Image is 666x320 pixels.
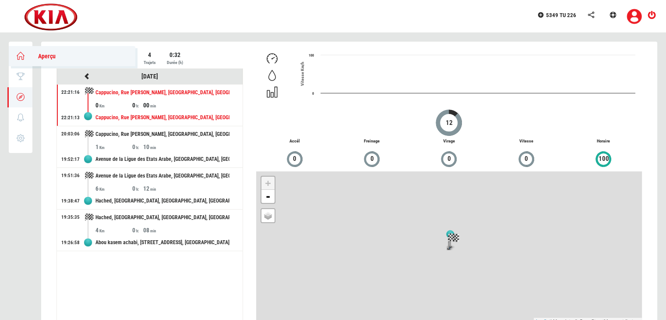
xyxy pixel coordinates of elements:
[29,53,56,60] span: Aperçu
[95,193,229,209] div: Hached, [GEOGRAPHIC_DATA], [GEOGRAPHIC_DATA], [GEOGRAPHIC_DATA], [GEOGRAPHIC_DATA], 2000, [GEOGRA...
[524,154,529,164] span: 0
[261,190,275,203] a: Zoom out
[163,59,187,66] div: Durée (h)
[546,12,576,18] span: 5349 TU 226
[445,118,453,128] span: 12
[370,154,374,164] span: 0
[95,168,229,184] div: Avenue de la Ligue des Etats Arabe, [GEOGRAPHIC_DATA], [GEOGRAPHIC_DATA], [GEOGRAPHIC_DATA], 01 J...
[95,126,229,142] div: Cappucino, Rue [PERSON_NAME], [GEOGRAPHIC_DATA], [GEOGRAPHIC_DATA], [GEOGRAPHIC_DATA], [GEOGRAPHI...
[95,184,132,193] div: 6
[61,239,80,246] div: 19:26:58
[132,226,143,235] div: 0
[95,226,132,235] div: 4
[95,142,132,151] div: 1
[137,59,162,66] div: Trajets
[95,210,229,226] div: Hached, [GEOGRAPHIC_DATA], [GEOGRAPHIC_DATA], [GEOGRAPHIC_DATA], [GEOGRAPHIC_DATA], 2000, [GEOGRA...
[95,101,132,110] div: 0
[141,73,158,80] a: [DATE]
[143,142,180,151] div: 10
[61,214,80,221] div: 19:35:35
[261,177,275,190] a: Zoom in
[61,114,80,121] div: 22:21:13
[61,198,80,205] div: 19:38:47
[565,138,642,145] p: Horaire
[143,101,180,110] div: 00
[132,184,143,193] div: 0
[300,62,305,86] span: Vitesse Km/h
[143,184,180,193] div: 12
[333,138,410,145] p: Freinage
[163,50,187,59] div: 0:32
[292,154,297,164] span: 0
[132,142,143,151] div: 0
[256,138,333,145] p: Accél
[447,154,451,164] span: 0
[61,156,80,163] div: 19:52:17
[444,230,457,249] img: tripview_af.png
[61,131,80,138] div: 20:03:06
[143,226,180,235] div: 08
[487,138,564,145] p: Vitesse
[447,232,460,250] img: tripview_bf.png
[95,85,229,101] div: Cappucino, Rue [PERSON_NAME], [GEOGRAPHIC_DATA], [GEOGRAPHIC_DATA], [GEOGRAPHIC_DATA], [GEOGRAPHI...
[9,46,135,66] a: Aperçu
[312,92,314,96] text: 0
[132,101,143,110] div: 0
[137,50,162,59] div: 4
[95,151,229,167] div: Avenue de la Ligue des Etats Arabe, [GEOGRAPHIC_DATA], [GEOGRAPHIC_DATA], [GEOGRAPHIC_DATA], 01 J...
[410,138,487,145] p: Virage
[261,209,275,222] a: Layers
[95,235,229,251] div: Abou kasem achabi, [STREET_ADDRESS], [GEOGRAPHIC_DATA] Superieur, El Omrane Supérieur, [GEOGRAPHI...
[61,172,80,179] div: 19:51:36
[309,53,314,57] text: 100
[598,154,610,164] span: 100
[95,110,229,126] div: Cappucino, Rue [PERSON_NAME], [GEOGRAPHIC_DATA], [GEOGRAPHIC_DATA], [GEOGRAPHIC_DATA], [GEOGRAPHI...
[61,89,80,96] div: 22:21:16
